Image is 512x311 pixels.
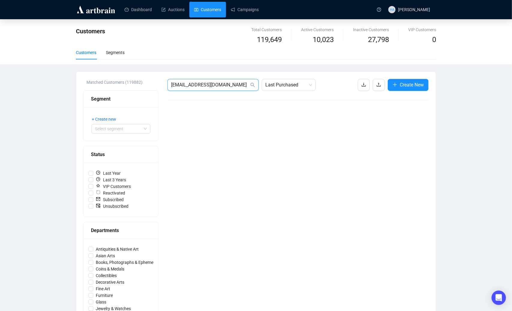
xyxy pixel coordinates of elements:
span: Glass [93,299,109,305]
span: Books, Photographs & Ephemera [93,259,160,266]
a: Dashboard [125,2,152,17]
span: Decorative Arts [93,279,127,285]
input: Search Customer... [171,81,249,89]
span: search [250,83,255,87]
span: Unsubscribed [93,203,131,210]
div: Inactive Customers [353,26,389,33]
span: Coins & Medals [93,266,127,272]
div: Segment [91,95,151,103]
a: Campaigns [231,2,259,17]
span: Fine Art [93,285,113,292]
span: Collectibles [93,272,119,279]
img: logo [76,5,116,14]
a: Auctions [161,2,185,17]
span: upload [376,82,381,87]
button: Create New [388,79,429,91]
span: Last Purchased [265,79,312,91]
button: + Create new [92,114,121,124]
span: question-circle [377,8,381,12]
span: Antiquities & Native Art [93,246,141,252]
span: Furniture [93,292,115,299]
span: Reactivated [93,190,128,196]
div: Segments [106,49,125,56]
div: Status [91,151,151,158]
span: Customers [76,28,105,35]
span: Asian Arts [93,252,117,259]
span: [PERSON_NAME] [398,7,430,12]
div: Total Customers [251,26,282,33]
div: VIP Customers [408,26,436,33]
span: + Create new [92,116,116,122]
div: Open Intercom Messenger [492,291,506,305]
span: Last Year [93,170,123,177]
a: Customers [194,2,221,17]
span: 119,649 [257,34,282,46]
span: 10,023 [313,34,334,46]
div: Active Customers [301,26,334,33]
div: Matched Customers (119882) [86,79,158,86]
span: Last 3 Years [93,177,128,183]
span: VIP Customers [93,183,133,190]
span: Subscribed [93,196,126,203]
span: 27,798 [368,34,389,46]
div: Departments [91,227,151,234]
div: Customers [76,49,96,56]
span: 0 [432,35,436,44]
span: download [361,82,366,87]
span: HA [390,7,394,12]
span: Create New [400,81,424,89]
span: plus [393,82,397,87]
